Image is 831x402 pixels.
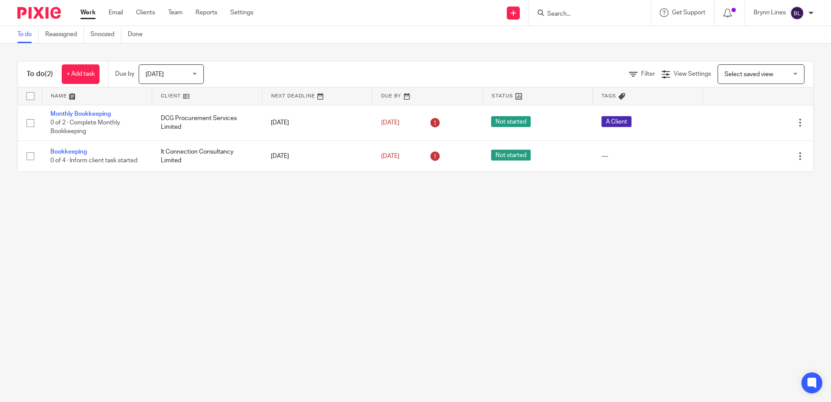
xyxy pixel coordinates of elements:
a: Snoozed [90,26,121,43]
p: Due by [115,70,134,78]
p: Brynn Lines [754,8,786,17]
span: (2) [45,70,53,77]
span: Filter [641,71,655,77]
a: Bookkeeping [50,149,87,155]
span: Get Support [672,10,705,16]
h1: To do [27,70,53,79]
td: [DATE] [262,141,372,171]
a: Email [109,8,123,17]
input: Search [546,10,625,18]
span: Not started [491,150,531,161]
span: [DATE] [381,153,399,159]
span: View Settings [674,71,711,77]
a: Done [128,26,149,43]
a: Reports [196,8,217,17]
img: Pixie [17,7,61,19]
a: To do [17,26,39,43]
a: + Add task [62,64,100,84]
span: 0 of 2 · Complete Monthly Bookkeeping [50,120,120,135]
td: DCG Procurement Services Limited [152,105,263,141]
span: Select saved view [725,71,773,77]
span: [DATE] [381,120,399,126]
span: 0 of 4 · Inform client task started [50,157,137,164]
a: Clients [136,8,155,17]
span: [DATE] [146,71,164,77]
span: A Client [602,116,632,127]
a: Work [80,8,96,17]
img: svg%3E [790,6,804,20]
a: Reassigned [45,26,84,43]
span: Tags [602,94,616,98]
td: [DATE] [262,105,372,141]
a: Team [168,8,183,17]
a: Settings [230,8,253,17]
td: It Connection Consultancy Limited [152,141,263,171]
a: Monthly Bookkeeping [50,111,111,117]
span: Not started [491,116,531,127]
div: --- [602,152,695,161]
